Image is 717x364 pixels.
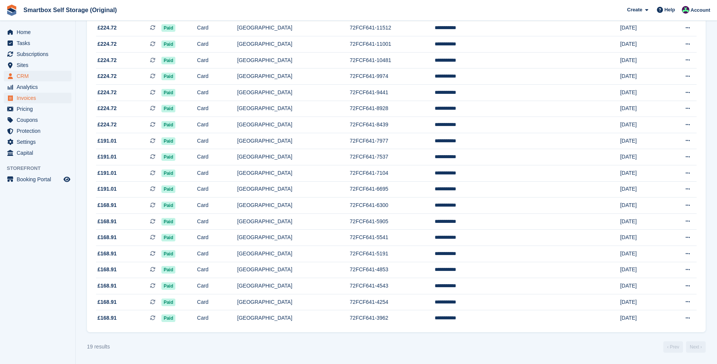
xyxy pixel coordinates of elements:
[98,218,117,226] span: £168.91
[4,60,71,70] a: menu
[197,262,237,278] td: Card
[620,85,664,101] td: [DATE]
[350,294,434,310] td: 72FCF641-4254
[197,20,237,36] td: Card
[350,52,434,68] td: 72FCF641-10481
[691,6,710,14] span: Account
[620,52,664,68] td: [DATE]
[4,148,71,158] a: menu
[662,341,707,353] nav: Page
[98,282,117,290] span: £168.91
[4,49,71,59] a: menu
[197,246,237,262] td: Card
[17,137,62,147] span: Settings
[4,137,71,147] a: menu
[237,310,350,326] td: [GEOGRAPHIC_DATA]
[237,262,350,278] td: [GEOGRAPHIC_DATA]
[17,38,62,48] span: Tasks
[686,341,706,353] a: Next
[161,266,175,274] span: Paid
[237,213,350,230] td: [GEOGRAPHIC_DATA]
[17,60,62,70] span: Sites
[98,72,117,80] span: £224.72
[237,246,350,262] td: [GEOGRAPHIC_DATA]
[98,121,117,129] span: £224.72
[4,126,71,136] a: menu
[98,24,117,32] span: £224.72
[4,38,71,48] a: menu
[161,137,175,145] span: Paid
[350,278,434,294] td: 72FCF641-4543
[237,85,350,101] td: [GEOGRAPHIC_DATA]
[17,82,62,92] span: Analytics
[620,101,664,117] td: [DATE]
[237,20,350,36] td: [GEOGRAPHIC_DATA]
[98,233,117,241] span: £168.91
[237,101,350,117] td: [GEOGRAPHIC_DATA]
[197,133,237,149] td: Card
[620,36,664,53] td: [DATE]
[197,52,237,68] td: Card
[17,126,62,136] span: Protection
[620,181,664,198] td: [DATE]
[161,24,175,32] span: Paid
[98,185,117,193] span: £191.01
[620,230,664,246] td: [DATE]
[4,115,71,125] a: menu
[17,27,62,37] span: Home
[237,165,350,182] td: [GEOGRAPHIC_DATA]
[350,213,434,230] td: 72FCF641-5905
[350,198,434,214] td: 72FCF641-6300
[197,198,237,214] td: Card
[161,282,175,290] span: Paid
[98,153,117,161] span: £191.01
[350,20,434,36] td: 72FCF641-11512
[237,68,350,85] td: [GEOGRAPHIC_DATA]
[4,27,71,37] a: menu
[62,175,71,184] a: Preview store
[161,121,175,129] span: Paid
[17,148,62,158] span: Capital
[620,310,664,326] td: [DATE]
[620,20,664,36] td: [DATE]
[237,149,350,165] td: [GEOGRAPHIC_DATA]
[197,85,237,101] td: Card
[17,49,62,59] span: Subscriptions
[350,85,434,101] td: 72FCF641-9441
[237,117,350,133] td: [GEOGRAPHIC_DATA]
[98,56,117,64] span: £224.72
[197,68,237,85] td: Card
[620,213,664,230] td: [DATE]
[237,278,350,294] td: [GEOGRAPHIC_DATA]
[620,262,664,278] td: [DATE]
[197,165,237,182] td: Card
[161,250,175,258] span: Paid
[197,213,237,230] td: Card
[197,181,237,198] td: Card
[620,133,664,149] td: [DATE]
[4,93,71,103] a: menu
[350,68,434,85] td: 72FCF641-9974
[197,36,237,53] td: Card
[620,117,664,133] td: [DATE]
[98,40,117,48] span: £224.72
[161,234,175,241] span: Paid
[98,89,117,96] span: £224.72
[663,341,683,353] a: Previous
[17,115,62,125] span: Coupons
[620,68,664,85] td: [DATE]
[197,294,237,310] td: Card
[161,57,175,64] span: Paid
[4,82,71,92] a: menu
[98,250,117,258] span: £168.91
[161,170,175,177] span: Paid
[350,262,434,278] td: 72FCF641-4853
[6,5,17,16] img: stora-icon-8386f47178a22dfd0bd8f6a31ec36ba5ce8667c1dd55bd0f319d3a0aa187defe.svg
[98,201,117,209] span: £168.91
[350,310,434,326] td: 72FCF641-3962
[7,165,75,172] span: Storefront
[161,218,175,226] span: Paid
[620,246,664,262] td: [DATE]
[17,71,62,81] span: CRM
[161,40,175,48] span: Paid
